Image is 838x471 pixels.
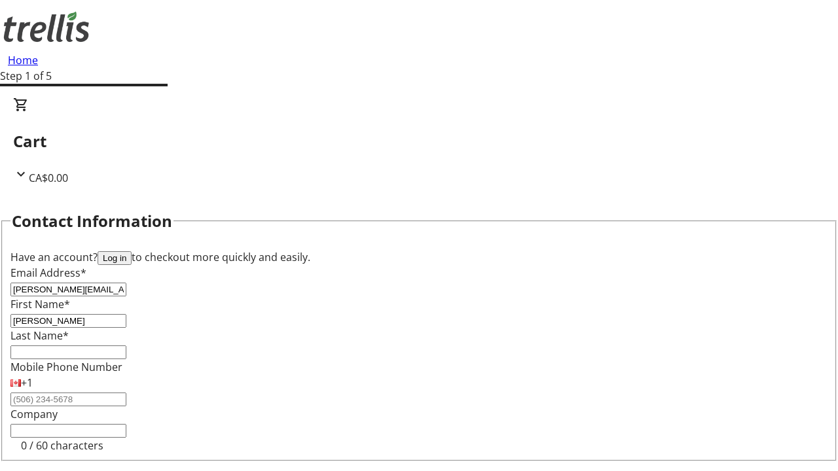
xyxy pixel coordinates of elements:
button: Log in [98,251,132,265]
h2: Contact Information [12,209,172,233]
label: Company [10,407,58,421]
tr-character-limit: 0 / 60 characters [21,438,103,453]
label: Last Name* [10,328,69,343]
label: First Name* [10,297,70,311]
label: Email Address* [10,266,86,280]
h2: Cart [13,130,825,153]
input: (506) 234-5678 [10,392,126,406]
div: CartCA$0.00 [13,97,825,186]
div: Have an account? to checkout more quickly and easily. [10,249,828,265]
label: Mobile Phone Number [10,360,122,374]
span: CA$0.00 [29,171,68,185]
